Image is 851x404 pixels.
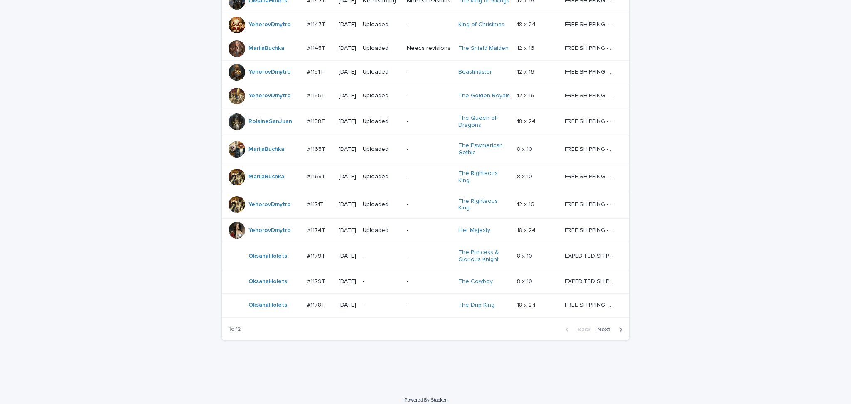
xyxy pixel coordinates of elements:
p: - [407,253,451,260]
p: 8 x 10 [517,251,534,260]
a: The Pawmerican Gothic [458,142,510,156]
span: Back [573,327,590,333]
a: The Queen of Dragons [458,115,510,129]
p: [DATE] [339,118,356,125]
tr: OksanaHolets #1179T#1179T [DATE]--The Cowboy 8 x 108 x 10 EXPEDITED SHIPPING - preview in 1 busin... [222,270,629,293]
a: The Golden Royals [458,92,510,99]
button: Back [559,326,594,333]
p: - [407,69,451,76]
p: [DATE] [339,173,356,180]
p: #1174T [307,225,327,234]
p: #1145T [307,43,327,52]
p: EXPEDITED SHIPPING - preview in 1 business day; delivery up to 5 business days after your approval. [565,276,617,285]
tr: YehorovDmytro #1147T#1147T [DATE]Uploaded-King of Christmas 18 x 2418 x 24 FREE SHIPPING - previe... [222,13,629,37]
p: 18 x 24 [517,20,537,28]
tr: OksanaHolets #1179T#1179T [DATE]--The Princess & Glorious Knight 8 x 108 x 10 EXPEDITED SHIPPING ... [222,242,629,270]
a: The Shield Maiden [458,45,509,52]
p: Uploaded [363,201,400,208]
tr: YehorovDmytro #1155T#1155T [DATE]Uploaded-The Golden Royals 12 x 1612 x 16 FREE SHIPPING - previe... [222,84,629,108]
p: FREE SHIPPING - preview in 1-2 business days, after your approval delivery will take 5-10 b.d. [565,43,617,52]
p: - [363,302,400,309]
p: - [407,302,451,309]
a: MariiaBuchka [248,45,284,52]
p: 12 x 16 [517,91,536,99]
p: - [407,146,451,153]
tr: RolaineSanJuan #1158T#1158T [DATE]Uploaded-The Queen of Dragons 18 x 2418 x 24 FREE SHIPPING - pr... [222,108,629,135]
p: [DATE] [339,92,356,99]
p: 12 x 16 [517,43,536,52]
p: - [407,278,451,285]
p: [DATE] [339,146,356,153]
p: - [407,201,451,208]
p: [DATE] [339,69,356,76]
a: The Righteous King [458,170,510,184]
p: EXPEDITED SHIPPING - preview in 1 business day; delivery up to 5 business days after your approval. [565,251,617,260]
p: #1165T [307,144,327,153]
p: 8 x 10 [517,276,534,285]
p: Uploaded [363,45,400,52]
p: #1147T [307,20,327,28]
p: [DATE] [339,201,356,208]
p: 18 x 24 [517,116,537,125]
p: [DATE] [339,302,356,309]
a: The Righteous King [458,198,510,212]
a: YehorovDmytro [248,69,291,76]
p: #1158T [307,116,327,125]
p: FREE SHIPPING - preview in 1-2 business days, after your approval delivery will take 5-10 b.d. [565,144,617,153]
p: #1171T [307,200,325,208]
button: Next [594,326,629,333]
p: Uploaded [363,173,400,180]
a: The Princess & Glorious Knight [458,249,510,263]
p: #1168T [307,172,327,180]
p: #1151T [307,67,325,76]
a: YehorovDmytro [248,201,291,208]
p: 8 x 10 [517,172,534,180]
p: #1179T [307,251,327,260]
p: - [407,118,451,125]
p: [DATE] [339,21,356,28]
tr: OksanaHolets #1178T#1178T [DATE]--The Drip King 18 x 2418 x 24 FREE SHIPPING - preview in 1-2 bus... [222,293,629,317]
p: Uploaded [363,69,400,76]
p: #1155T [307,91,327,99]
p: FREE SHIPPING - preview in 1-2 business days, after your approval delivery will take 5-10 b.d. [565,225,617,234]
p: - [407,92,451,99]
p: 8 x 10 [517,144,534,153]
p: Uploaded [363,146,400,153]
a: YehorovDmytro [248,227,291,234]
tr: MariiaBuchka #1145T#1145T [DATE]UploadedNeeds revisionsThe Shield Maiden 12 x 1612 x 16 FREE SHIP... [222,37,629,60]
p: [DATE] [339,227,356,234]
a: YehorovDmytro [248,21,291,28]
p: Uploaded [363,118,400,125]
p: 1 of 2 [222,319,247,340]
p: Uploaded [363,21,400,28]
p: FREE SHIPPING - preview in 1-2 business days, after your approval delivery will take 5-10 b.d. [565,91,617,99]
p: FREE SHIPPING - preview in 1-2 business days, after your approval delivery will take 5-10 b.d. [565,300,617,309]
a: MariiaBuchka [248,146,284,153]
p: FREE SHIPPING - preview in 1-2 business days, after your approval delivery will take 5-10 b.d. [565,200,617,208]
a: Powered By Stacker [404,397,446,402]
tr: YehorovDmytro #1171T#1171T [DATE]Uploaded-The Righteous King 12 x 1612 x 16 FREE SHIPPING - previ... [222,191,629,219]
p: #1178T [307,300,327,309]
p: Uploaded [363,92,400,99]
a: RolaineSanJuan [248,118,292,125]
p: #1179T [307,276,327,285]
tr: MariiaBuchka #1168T#1168T [DATE]Uploaded-The Righteous King 8 x 108 x 10 FREE SHIPPING - preview ... [222,163,629,191]
a: The Cowboy [458,278,493,285]
a: YehorovDmytro [248,92,291,99]
p: - [407,21,451,28]
p: 18 x 24 [517,300,537,309]
p: [DATE] [339,278,356,285]
p: - [407,173,451,180]
a: OksanaHolets [248,278,287,285]
p: 12 x 16 [517,67,536,76]
p: 18 x 24 [517,225,537,234]
a: OksanaHolets [248,302,287,309]
a: King of Christmas [458,21,504,28]
a: OksanaHolets [248,253,287,260]
p: 12 x 16 [517,200,536,208]
tr: YehorovDmytro #1174T#1174T [DATE]Uploaded-Her Majesty 18 x 2418 x 24 FREE SHIPPING - preview in 1... [222,219,629,242]
p: - [407,227,451,234]
tr: MariiaBuchka #1165T#1165T [DATE]Uploaded-The Pawmerican Gothic 8 x 108 x 10 FREE SHIPPING - previ... [222,135,629,163]
p: FREE SHIPPING - preview in 1-2 business days, after your approval delivery will take 5-10 b.d. [565,116,617,125]
a: The Drip King [458,302,494,309]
